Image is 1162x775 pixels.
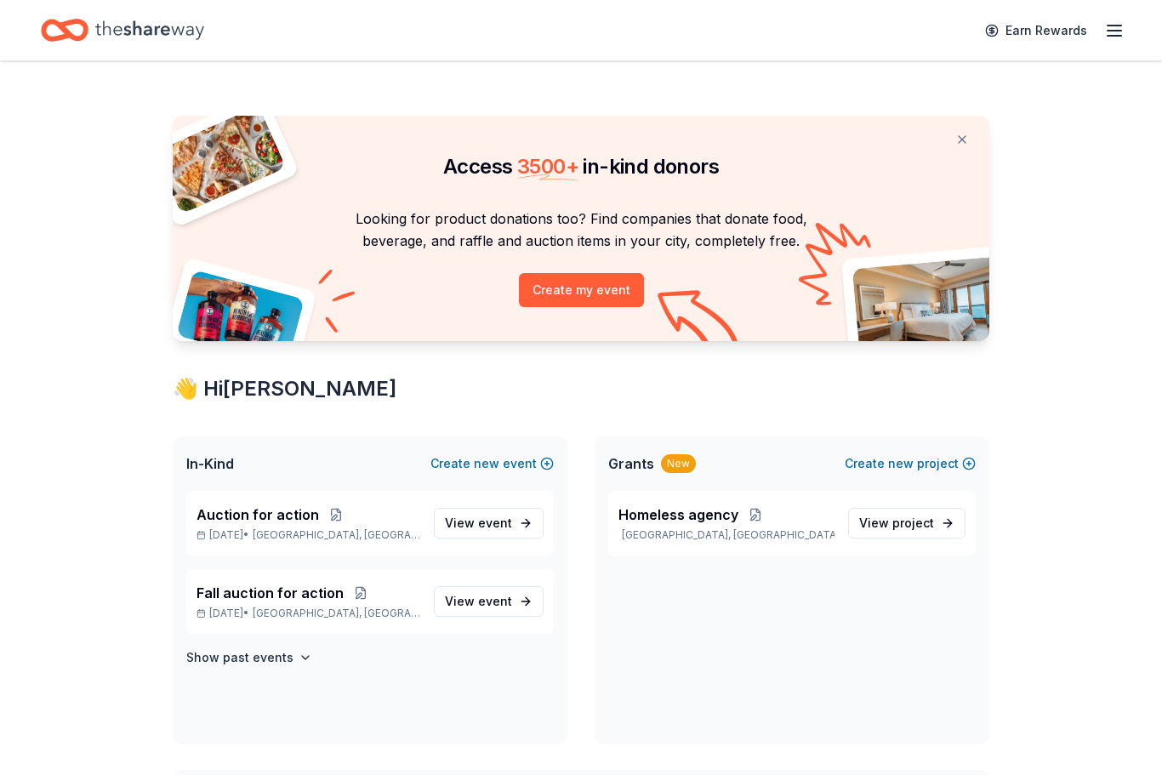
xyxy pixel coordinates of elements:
h4: Show past events [186,647,293,668]
span: project [892,516,934,530]
a: Earn Rewards [975,15,1097,46]
span: new [474,453,499,474]
span: event [478,594,512,608]
span: event [478,516,512,530]
div: New [661,454,696,473]
img: Pizza [154,105,287,214]
span: 3500 + [517,154,578,179]
img: Curvy arrow [658,290,743,354]
button: Createnewproject [845,453,976,474]
a: View event [434,508,544,539]
a: View project [848,508,965,539]
span: [GEOGRAPHIC_DATA], [GEOGRAPHIC_DATA] [253,528,420,542]
a: Home [41,10,204,50]
button: Create my event [519,273,644,307]
span: Grants [608,453,654,474]
span: Homeless agency [618,504,738,525]
div: 👋 Hi [PERSON_NAME] [173,375,989,402]
span: new [888,453,914,474]
span: [GEOGRAPHIC_DATA], [GEOGRAPHIC_DATA] [253,607,420,620]
span: View [859,513,934,533]
span: View [445,591,512,612]
span: Access in-kind donors [443,154,719,179]
button: Createnewevent [430,453,554,474]
a: View event [434,586,544,617]
p: Looking for product donations too? Find companies that donate food, beverage, and raffle and auct... [193,208,969,253]
span: Auction for action [197,504,319,525]
span: In-Kind [186,453,234,474]
span: Fall auction for action [197,583,344,603]
p: [DATE] • [197,528,420,542]
span: View [445,513,512,533]
p: [DATE] • [197,607,420,620]
p: [GEOGRAPHIC_DATA], [GEOGRAPHIC_DATA] [618,528,834,542]
button: Show past events [186,647,312,668]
